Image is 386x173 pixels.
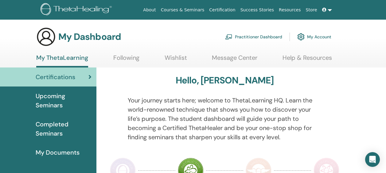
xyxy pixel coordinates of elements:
h3: My Dashboard [58,31,121,42]
img: logo.png [41,3,114,17]
div: Open Intercom Messenger [365,152,380,167]
a: Courses & Seminars [158,4,207,16]
a: About [141,4,158,16]
img: chalkboard-teacher.svg [225,34,232,40]
a: Wishlist [165,54,187,66]
a: My Account [297,30,331,44]
a: Following [113,54,139,66]
a: My ThetaLearning [36,54,88,67]
a: Store [303,4,320,16]
span: Upcoming Seminars [36,91,92,110]
a: Practitioner Dashboard [225,30,282,44]
span: Certifications [36,72,75,82]
span: My Documents [36,148,80,157]
a: Message Center [212,54,257,66]
a: Help & Resources [283,54,332,66]
a: Success Stories [238,4,276,16]
p: Your journey starts here; welcome to ThetaLearning HQ. Learn the world-renowned technique that sh... [128,96,322,142]
img: cog.svg [297,32,305,42]
a: Certification [207,4,238,16]
span: Completed Seminars [36,120,92,138]
img: generic-user-icon.jpg [36,27,56,47]
a: Resources [276,4,303,16]
h3: Hello, [PERSON_NAME] [176,75,274,86]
